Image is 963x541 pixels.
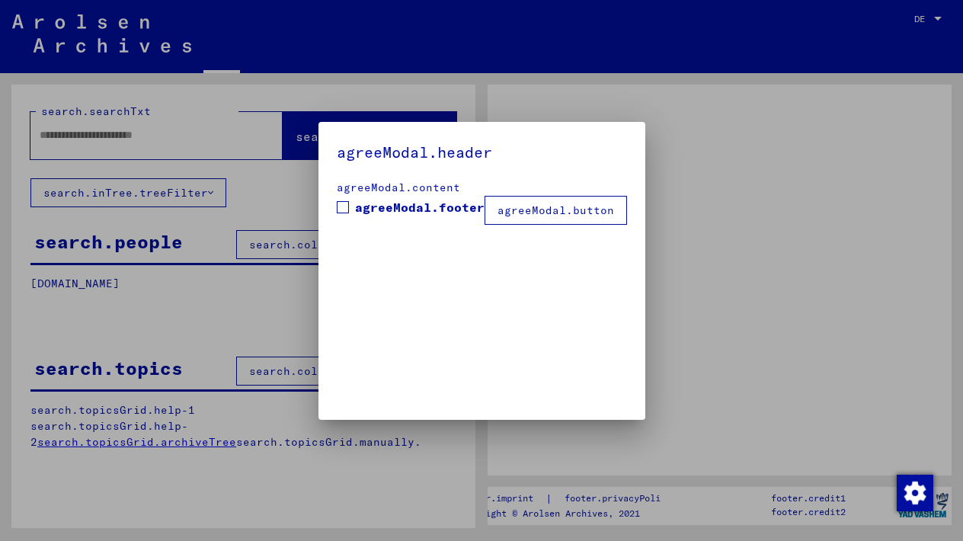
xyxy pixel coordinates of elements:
[337,140,627,165] h5: agreeModal.header
[485,196,627,225] button: agreeModal.button
[355,198,485,216] span: agreeModal.footer
[896,474,933,511] div: Zustimmung ändern
[897,475,933,511] img: Zustimmung ändern
[337,180,627,196] div: agreeModal.content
